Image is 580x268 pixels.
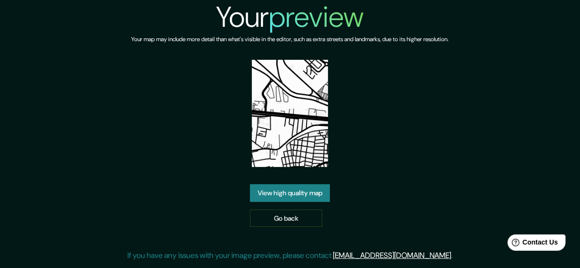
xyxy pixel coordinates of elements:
[250,184,330,202] a: View high quality map
[252,60,328,167] img: created-map-preview
[250,210,322,227] a: Go back
[333,250,451,260] a: [EMAIL_ADDRESS][DOMAIN_NAME]
[127,250,453,261] p: If you have any issues with your image preview, please contact .
[132,34,449,45] h6: Your map may include more detail than what's visible in the editor, such as extra streets and lan...
[495,231,569,257] iframe: Help widget launcher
